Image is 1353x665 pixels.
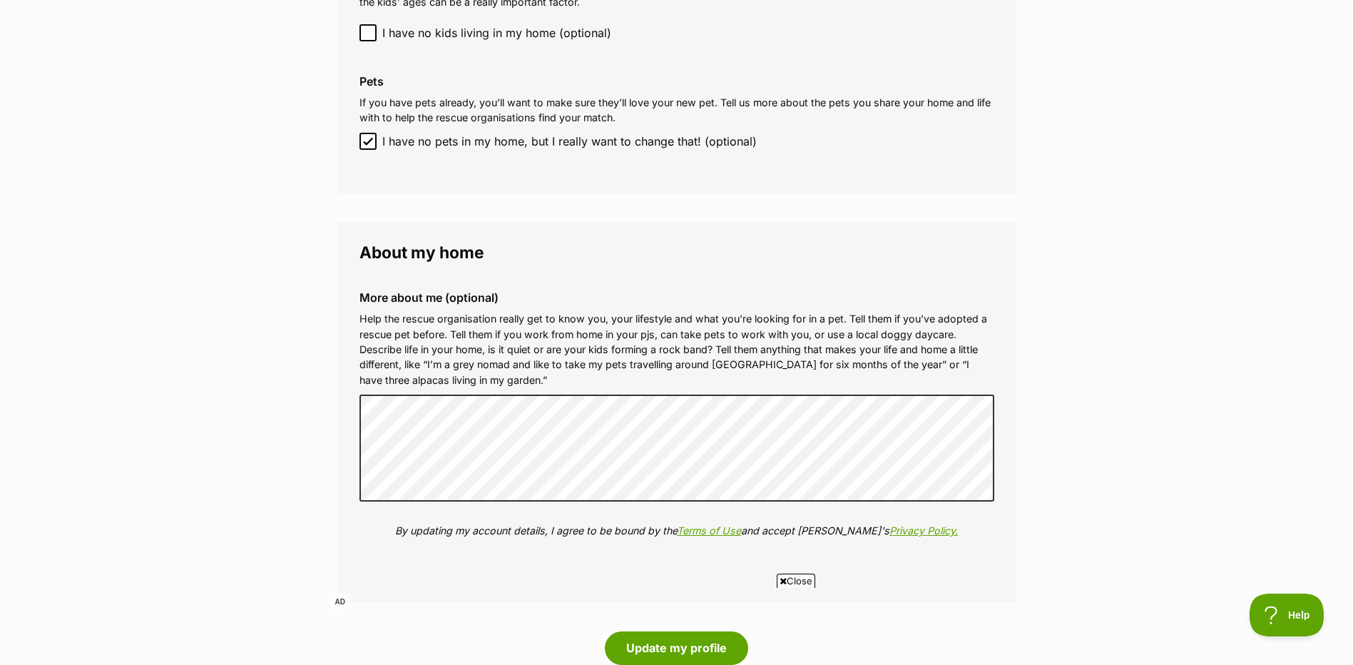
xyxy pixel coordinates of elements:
label: More about me (optional) [359,291,994,304]
span: I have no kids living in my home (optional) [382,24,611,41]
span: I have no pets in my home, but I really want to change that! (optional) [382,133,757,150]
span: Close [777,574,815,588]
fieldset: About my home [338,222,1016,604]
p: By updating my account details, I agree to be bound by the and accept [PERSON_NAME]'s [359,523,994,538]
legend: About my home [359,243,994,262]
a: Terms of Use [677,524,741,537]
label: Pets [359,75,994,88]
span: AD [331,594,349,610]
p: Help the rescue organisation really get to know you, your lifestyle and what you’re looking for i... [359,311,994,387]
p: If you have pets already, you’ll want to make sure they’ll love your new pet. Tell us more about ... [359,95,994,126]
iframe: Advertisement [331,594,1023,658]
a: Privacy Policy. [889,524,958,537]
iframe: Help Scout Beacon - Open [1250,594,1324,636]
